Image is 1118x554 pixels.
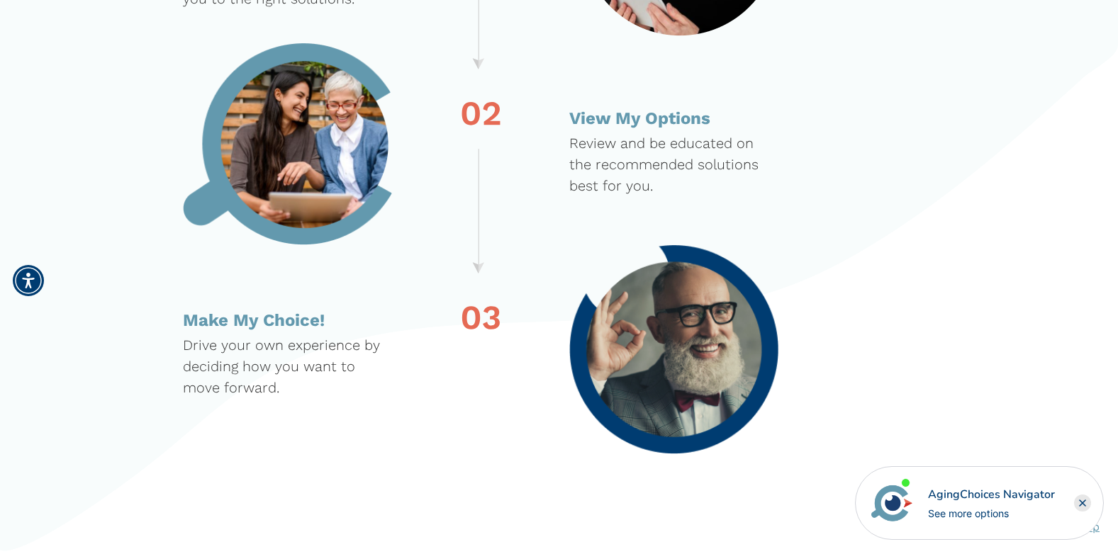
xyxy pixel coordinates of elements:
p: Review and be educated on the recommended solutions best for you. [569,132,768,196]
img: People looking at a tablet [183,43,392,246]
p: Drive your own experience by deciding how you want to move forward. [183,334,381,398]
div: AgingChoices Navigator [928,486,1055,503]
div: See more options [928,506,1055,521]
img: Man giving an OK hand sign [569,245,778,454]
h3: View My Options [569,110,768,127]
img: avatar [868,479,916,527]
div: Close [1074,494,1091,511]
h3: Make My Choice! [183,312,381,329]
div: Accessibility Menu [13,265,44,296]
